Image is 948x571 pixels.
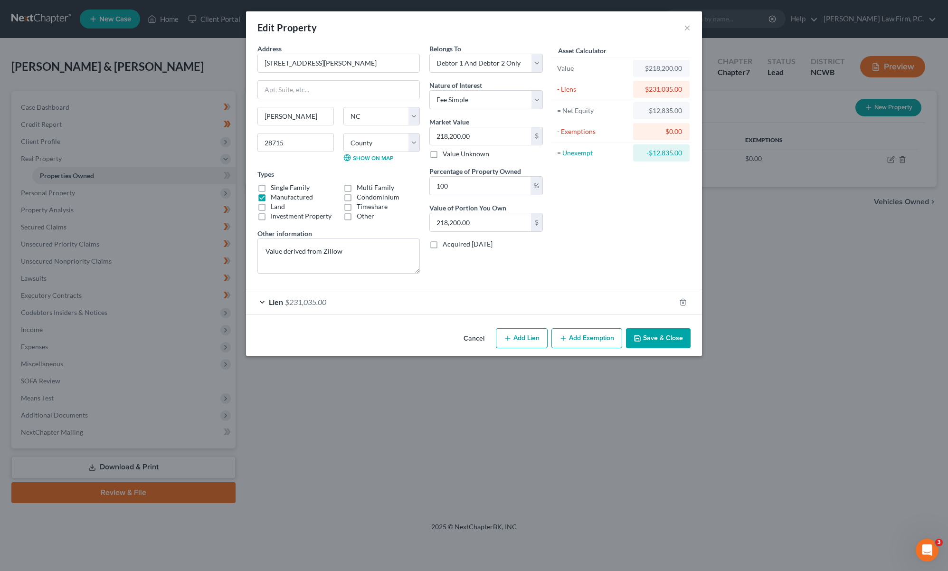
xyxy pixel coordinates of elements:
div: - Liens [557,85,629,94]
button: × [684,22,691,33]
button: Cancel [456,329,492,348]
div: $0.00 [641,127,682,136]
label: Land [271,202,285,211]
input: Enter zip... [257,133,334,152]
input: Enter city... [258,107,333,125]
label: Multi Family [357,183,394,192]
div: = Unexempt [557,148,629,158]
input: 0.00 [430,127,531,145]
iframe: Intercom live chat [916,539,939,561]
span: Address [257,45,282,53]
label: Value Unknown [443,149,489,159]
div: % [531,177,542,195]
div: -$12,835.00 [641,106,682,115]
label: Value of Portion You Own [429,203,506,213]
a: Show on Map [343,154,393,162]
label: Investment Property [271,211,332,221]
span: Lien [269,297,283,306]
input: Enter address... [258,54,419,72]
div: -$12,835.00 [641,148,682,158]
div: $ [531,213,542,231]
div: $218,200.00 [641,64,682,73]
input: 0.00 [430,177,531,195]
label: Single Family [271,183,310,192]
button: Save & Close [626,328,691,348]
label: Nature of Interest [429,80,482,90]
span: 3 [935,539,943,546]
label: Other [357,211,374,221]
div: $ [531,127,542,145]
div: = Net Equity [557,106,629,115]
button: Add Lien [496,328,548,348]
div: $231,035.00 [641,85,682,94]
span: $231,035.00 [285,297,326,306]
label: Other information [257,228,312,238]
div: Value [557,64,629,73]
label: Market Value [429,117,469,127]
label: Manufactured [271,192,313,202]
button: Add Exemption [551,328,622,348]
label: Acquired [DATE] [443,239,493,249]
input: 0.00 [430,213,531,231]
label: Types [257,169,274,179]
label: Condominium [357,192,399,202]
label: Percentage of Property Owned [429,166,521,176]
input: Apt, Suite, etc... [258,81,419,99]
label: Timeshare [357,202,388,211]
label: Asset Calculator [558,46,607,56]
div: - Exemptions [557,127,629,136]
div: Edit Property [257,21,317,34]
span: Belongs To [429,45,461,53]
